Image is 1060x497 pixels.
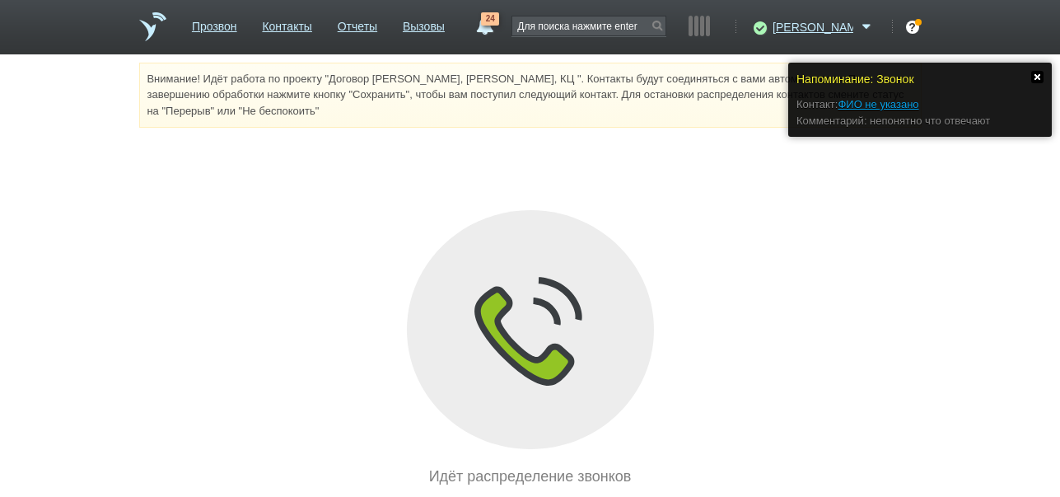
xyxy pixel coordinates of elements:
a: На главную [139,12,166,41]
a: [PERSON_NAME] [773,17,876,34]
input: Для поиска нажмите enter [512,16,665,35]
div: Напоминание: Звонок [796,71,1044,88]
a: Контакты [262,12,311,35]
a: ФИО не указано [838,98,918,110]
a: 24 [469,12,499,32]
div: Внимание! Идёт работа по проекту "Договор [PERSON_NAME], [PERSON_NAME], КЦ ". Контакты будут соед... [139,63,922,128]
a: Вызовы [403,12,445,35]
a: Прозвон [192,12,237,35]
img: distribution_in_progress.svg [407,210,654,448]
span: [PERSON_NAME] [773,19,853,35]
a: Закрыть сообщение [1031,71,1044,83]
div: Идёт распределение звонков [139,466,922,488]
div: ? [906,21,919,34]
span: Контакт: Комментарий: непонятно что отвечают [796,98,990,127]
a: Отчеты [338,12,377,35]
span: 24 [481,12,499,26]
